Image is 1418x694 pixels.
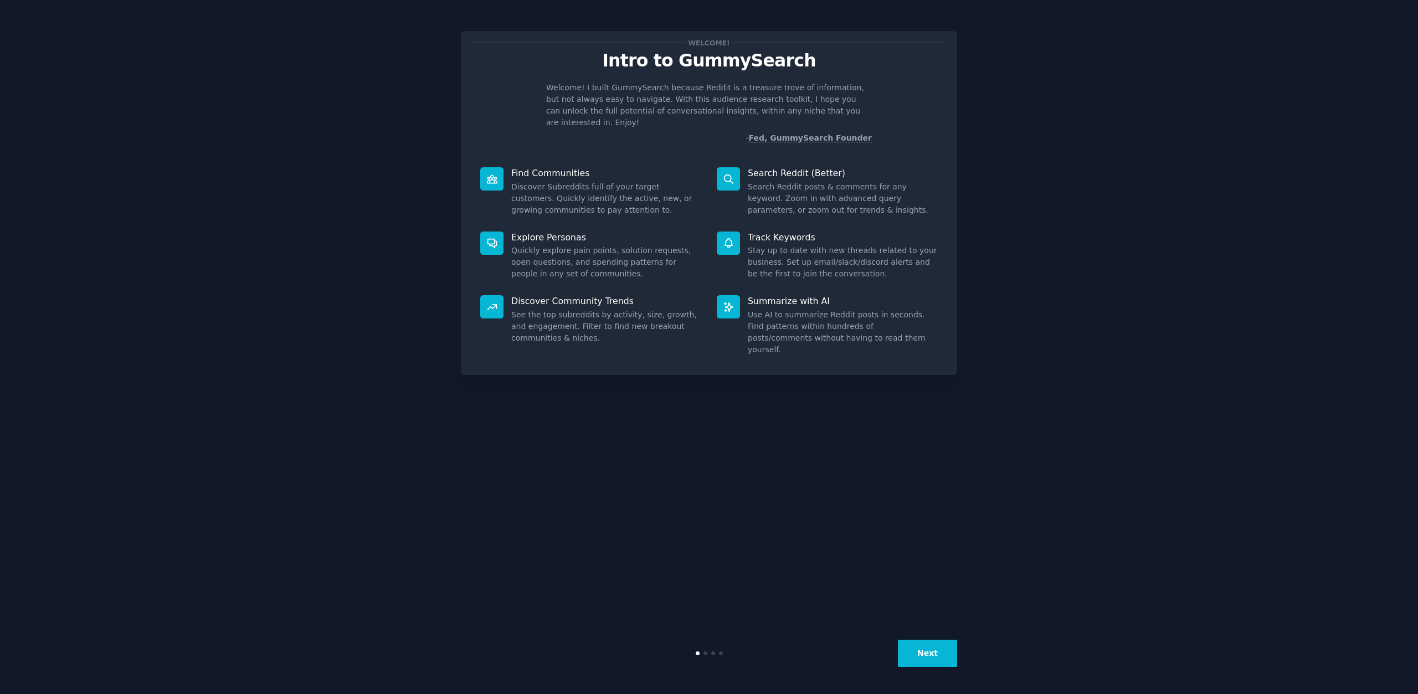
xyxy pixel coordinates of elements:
p: Welcome! I built GummySearch because Reddit is a treasure trove of information, but not always ea... [546,82,872,128]
p: Summarize with AI [748,295,938,307]
p: Discover Community Trends [511,295,701,307]
dd: See the top subreddits by activity, size, growth, and engagement. Filter to find new breakout com... [511,309,701,344]
span: Welcome! [686,37,732,49]
a: Fed, GummySearch Founder [748,133,872,143]
dd: Use AI to summarize Reddit posts in seconds. Find patterns within hundreds of posts/comments with... [748,309,938,356]
dd: Stay up to date with new threads related to your business. Set up email/slack/discord alerts and ... [748,245,938,280]
button: Next [898,640,957,667]
p: Intro to GummySearch [472,51,946,70]
p: Explore Personas [511,232,701,243]
dd: Discover Subreddits full of your target customers. Quickly identify the active, new, or growing c... [511,181,701,216]
p: Track Keywords [748,232,938,243]
dd: Search Reddit posts & comments for any keyword. Zoom in with advanced query parameters, or zoom o... [748,181,938,216]
p: Search Reddit (Better) [748,167,938,179]
div: - [746,132,872,144]
p: Find Communities [511,167,701,179]
dd: Quickly explore pain points, solution requests, open questions, and spending patterns for people ... [511,245,701,280]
